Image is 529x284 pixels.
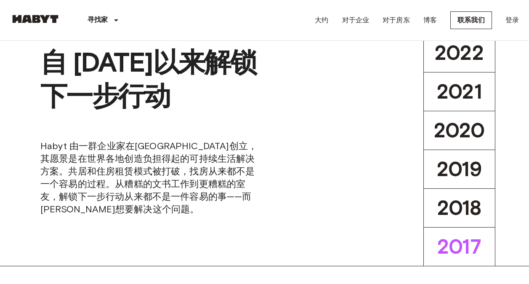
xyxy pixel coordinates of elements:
a: 对于房东 [383,15,410,25]
span: 2020 [434,118,485,143]
span: 2019 [437,157,482,182]
span: 2018 [437,196,481,220]
a: 联系我们 [450,11,492,29]
span: 2017 [437,234,481,259]
button: 2020 [423,111,495,150]
span: Habyt 由一群企业家在[GEOGRAPHIC_DATA]创立，其愿景是在世界各地创造负担得起的可持续生活解决方案。共居和住房租赁模式被打破，找房从来都不是一个容易的过程。从糟糕的文书工作到更... [40,140,258,216]
button: 2017 [423,227,495,266]
a: 登录 [505,15,519,25]
img: 哈比特 [10,15,61,23]
a: 对于企业 [342,15,370,25]
button: 2022 [423,33,495,72]
span: 2021 [437,79,482,104]
a: 博客 [423,15,437,25]
a: 大约 [315,15,328,25]
span: 2022 [435,40,484,65]
span: 自 [DATE]以来解锁下一步行动 [40,46,258,140]
p: 寻找家 [88,15,108,25]
button: 2021 [423,72,495,111]
button: 2019 [423,150,495,188]
button: 2018 [423,188,495,227]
